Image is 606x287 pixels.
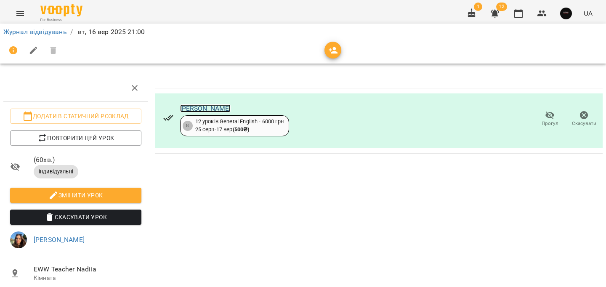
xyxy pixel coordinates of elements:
span: 1 [474,3,482,11]
img: 5eed76f7bd5af536b626cea829a37ad3.jpg [560,8,572,19]
button: Скасувати Урок [10,210,141,225]
button: UA [580,5,596,21]
span: Скасувати [572,120,596,127]
span: Повторити цей урок [17,133,135,143]
a: [PERSON_NAME] [34,236,85,244]
a: [PERSON_NAME] [180,104,231,112]
span: EWW Teacher Nadiia [34,264,141,274]
span: For Business [40,17,82,23]
button: Змінити урок [10,188,141,203]
img: Voopty Logo [40,4,82,16]
span: ( 60 хв. ) [34,155,141,165]
span: Скасувати Урок [17,212,135,222]
span: 12 [496,3,507,11]
button: Додати в статичний розклад [10,109,141,124]
p: Кімната [34,274,141,282]
nav: breadcrumb [3,27,603,37]
div: 12 уроків General English - 6000 грн 25 серп - 17 вер [195,118,284,133]
b: ( 500 ₴ ) [233,126,250,133]
span: UA [584,9,593,18]
li: / [70,27,73,37]
button: Menu [10,3,30,24]
a: Журнал відвідувань [3,28,67,36]
button: Прогул [533,107,567,131]
span: індивідуальні [34,168,78,175]
span: Прогул [542,120,558,127]
span: Додати в статичний розклад [17,111,135,121]
button: Повторити цей урок [10,130,141,146]
button: Скасувати [567,107,601,131]
span: Змінити урок [17,190,135,200]
div: 8 [183,121,193,131]
img: 11d839d777b43516e4e2c1a6df0945d0.jpeg [10,231,27,248]
p: вт, 16 вер 2025 21:00 [76,27,145,37]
